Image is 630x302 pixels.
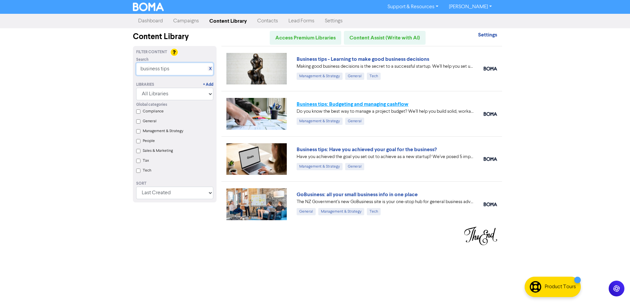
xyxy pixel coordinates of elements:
[297,146,437,153] a: Business tips: Have you achieved your goal for the business?
[297,118,343,125] div: Management & Strategy
[283,14,320,28] a: Lead Forms
[143,118,157,124] label: General
[297,163,343,170] div: Management & Strategy
[136,181,213,187] div: Sort
[143,108,164,114] label: Compliance
[345,118,364,125] div: General
[143,158,149,164] label: Tax
[133,14,168,28] a: Dashboard
[133,3,164,11] img: BOMA Logo
[484,202,497,206] img: boma_accounting
[548,231,630,302] iframe: Chat Widget
[345,163,364,170] div: General
[484,67,497,71] img: boma
[464,227,497,245] img: You have reached the last page of content
[252,14,283,28] a: Contacts
[297,108,474,115] div: Do you know the best way to manage a project budget? We’ll help you build solid, workable budgets...
[168,14,204,28] a: Campaigns
[297,191,418,198] a: GoBusiness: all your small business info in one place
[484,112,497,116] img: boma_accounting
[133,31,217,43] div: Content Library
[444,2,497,12] a: [PERSON_NAME]
[204,14,252,28] a: Content Library
[320,14,348,28] a: Settings
[484,157,497,161] img: boma
[297,56,429,62] a: Business tips - Learning to make good business decisions
[136,102,213,108] div: Global categories
[297,63,474,70] div: Making good business decisions is the secret to a successful startup. We’ll help you set up the b...
[344,31,426,45] a: Content Assist (Write with AI)
[209,66,212,71] a: X
[297,198,474,205] div: The NZ Government’s new GoBusiness site is your one-stop hub for general business advice. Take a ...
[478,33,497,38] a: Settings
[143,168,151,174] label: Tech
[297,73,343,80] div: Management & Strategy
[203,82,213,88] a: + Add
[136,49,213,55] div: Filter Content
[143,128,183,134] label: Management & Strategy
[382,2,444,12] a: Support & Resources
[367,208,381,215] div: Tech
[143,148,173,154] label: Sales & Marketing
[478,32,497,38] strong: Settings
[297,208,316,215] div: General
[143,138,155,144] label: People
[136,57,149,63] span: Search
[367,73,381,80] div: Tech
[297,153,474,160] div: Have you achieved the goal you set out to achieve as a new startup? We’ve posed 5 important quest...
[136,82,154,88] div: Libraries
[297,101,409,107] a: Business tips: Budgeting and managing cashflow
[345,73,364,80] div: General
[270,31,341,45] a: Access Premium Libraries
[318,208,364,215] div: Management & Strategy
